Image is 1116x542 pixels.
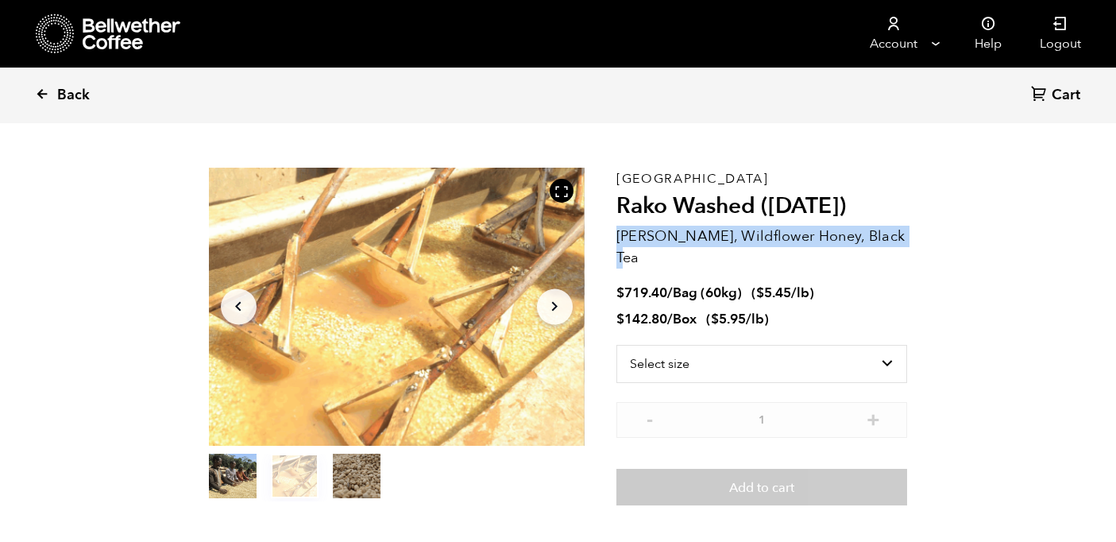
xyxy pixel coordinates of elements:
[616,469,908,505] button: Add to cart
[616,284,667,302] bdi: 719.40
[711,310,746,328] bdi: 5.95
[756,284,791,302] bdi: 5.45
[1052,86,1080,105] span: Cart
[1031,85,1084,106] a: Cart
[706,310,769,328] span: ( )
[616,226,908,269] p: [PERSON_NAME], Wildflower Honey, Black Tea
[756,284,764,302] span: $
[751,284,814,302] span: ( )
[640,410,660,426] button: -
[616,284,624,302] span: $
[616,310,624,328] span: $
[616,310,667,328] bdi: 142.80
[863,410,883,426] button: +
[673,310,697,328] span: Box
[616,193,908,220] h2: Rako Washed ([DATE])
[57,86,90,105] span: Back
[791,284,809,302] span: /lb
[673,284,742,302] span: Bag (60kg)
[667,310,673,328] span: /
[746,310,764,328] span: /lb
[711,310,719,328] span: $
[667,284,673,302] span: /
